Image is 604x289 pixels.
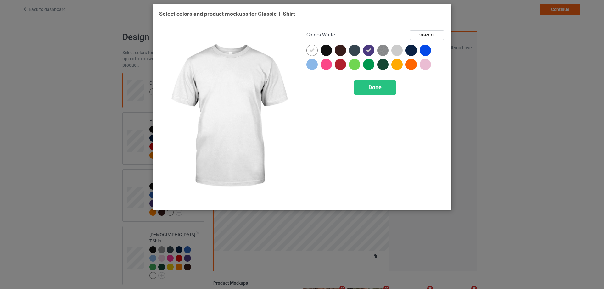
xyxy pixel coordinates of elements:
[159,10,295,17] span: Select colors and product mockups for Classic T-Shirt
[410,30,444,40] button: Select all
[377,45,389,56] img: heather_texture.png
[368,84,382,91] span: Done
[306,32,321,38] span: Colors
[322,32,335,38] span: White
[306,32,335,38] h4: :
[159,30,298,203] img: regular.jpg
